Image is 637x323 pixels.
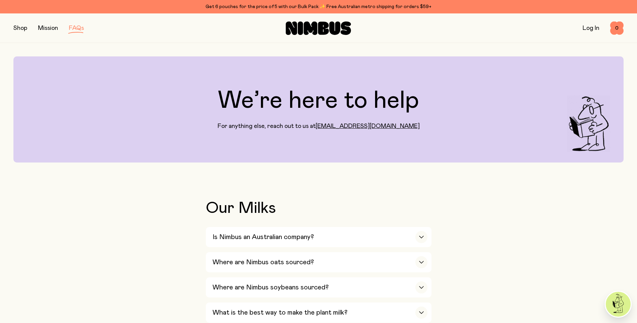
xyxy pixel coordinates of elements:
h3: Where are Nimbus oats sourced? [213,258,314,266]
button: 0 [610,21,624,35]
img: agent [606,292,631,317]
button: Is Nimbus an Australian company? [206,227,431,247]
p: For anything else, reach out to us at [218,122,420,130]
h3: Where are Nimbus soybeans sourced? [213,283,329,291]
a: [EMAIL_ADDRESS][DOMAIN_NAME] [316,123,420,129]
h2: Our Milks [206,200,431,216]
button: Where are Nimbus oats sourced? [206,252,431,272]
h3: Is Nimbus an Australian company? [213,233,314,241]
h1: We’re here to help [218,89,419,113]
a: Mission [38,25,58,31]
a: FAQs [69,25,84,31]
a: Log In [583,25,599,31]
button: What is the best way to make the plant milk? [206,303,431,323]
button: Where are Nimbus soybeans sourced? [206,277,431,297]
div: Get 6 pouches for the price of 5 with our Bulk Pack ✨ Free Australian metro shipping for orders $59+ [13,3,624,11]
h3: What is the best way to make the plant milk? [213,309,348,317]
